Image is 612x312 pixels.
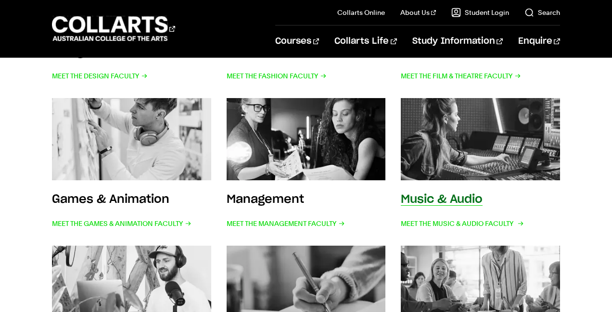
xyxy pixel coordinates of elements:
a: Student Login [451,8,509,17]
a: Courses [275,25,319,57]
span: Meet the Music & Audio Faculty [401,217,522,230]
a: Collarts Life [334,25,396,57]
h3: Games & Animation [52,194,169,205]
a: Music & Audio Meet the Music & Audio Faculty [401,98,560,231]
div: Go to homepage [52,15,175,42]
h3: Management [227,194,304,205]
a: Collarts Online [337,8,385,17]
span: Meet the Film & Theatre Faculty [401,69,521,83]
h3: Music & Audio [401,194,483,205]
span: Meet the Games & Animation Faculty [52,217,191,230]
a: Games & Animation Meet the Games & Animation Faculty [52,98,211,231]
span: Meet the Design Faculty [52,69,148,83]
a: Management Meet the Management Faculty [227,98,386,231]
a: About Us [400,8,436,17]
a: Search [524,8,560,17]
a: Study Information [412,25,503,57]
span: Meet the Fashion Faculty [227,69,327,83]
span: Meet the Management Faculty [227,217,345,230]
a: Enquire [518,25,560,57]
